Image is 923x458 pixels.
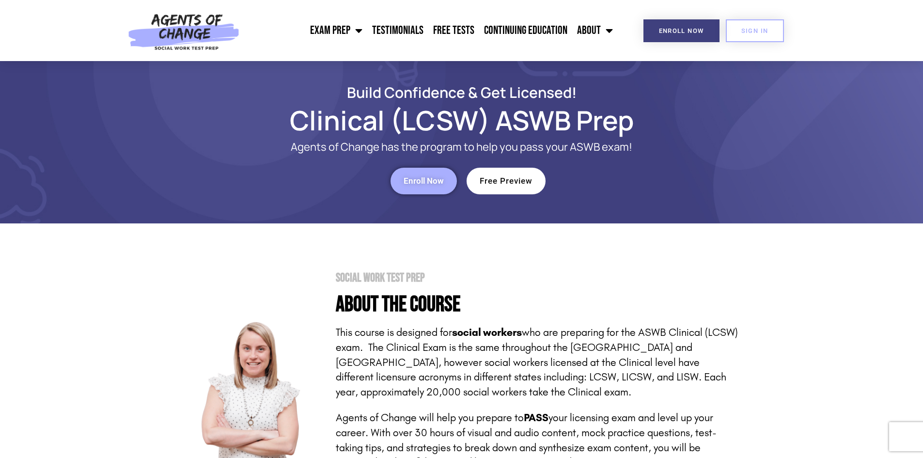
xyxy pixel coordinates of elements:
[391,168,457,194] a: Enroll Now
[524,411,548,424] strong: PASS
[572,18,618,43] a: About
[428,18,479,43] a: Free Tests
[367,18,428,43] a: Testimonials
[467,168,546,194] a: Free Preview
[480,177,532,185] span: Free Preview
[479,18,572,43] a: Continuing Education
[336,294,738,316] h4: About the Course
[336,272,738,284] h2: Social Work Test Prep
[336,325,738,400] p: This course is designed for who are preparing for the ASWB Clinical (LCSW) exam. The Clinical Exa...
[186,109,738,131] h1: Clinical (LCSW) ASWB Prep
[404,177,444,185] span: Enroll Now
[726,19,784,42] a: SIGN IN
[186,85,738,99] h2: Build Confidence & Get Licensed!
[659,28,704,34] span: Enroll Now
[643,19,720,42] a: Enroll Now
[305,18,367,43] a: Exam Prep
[224,141,699,153] p: Agents of Change has the program to help you pass your ASWB exam!
[741,28,768,34] span: SIGN IN
[452,326,522,339] strong: social workers
[245,18,618,43] nav: Menu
